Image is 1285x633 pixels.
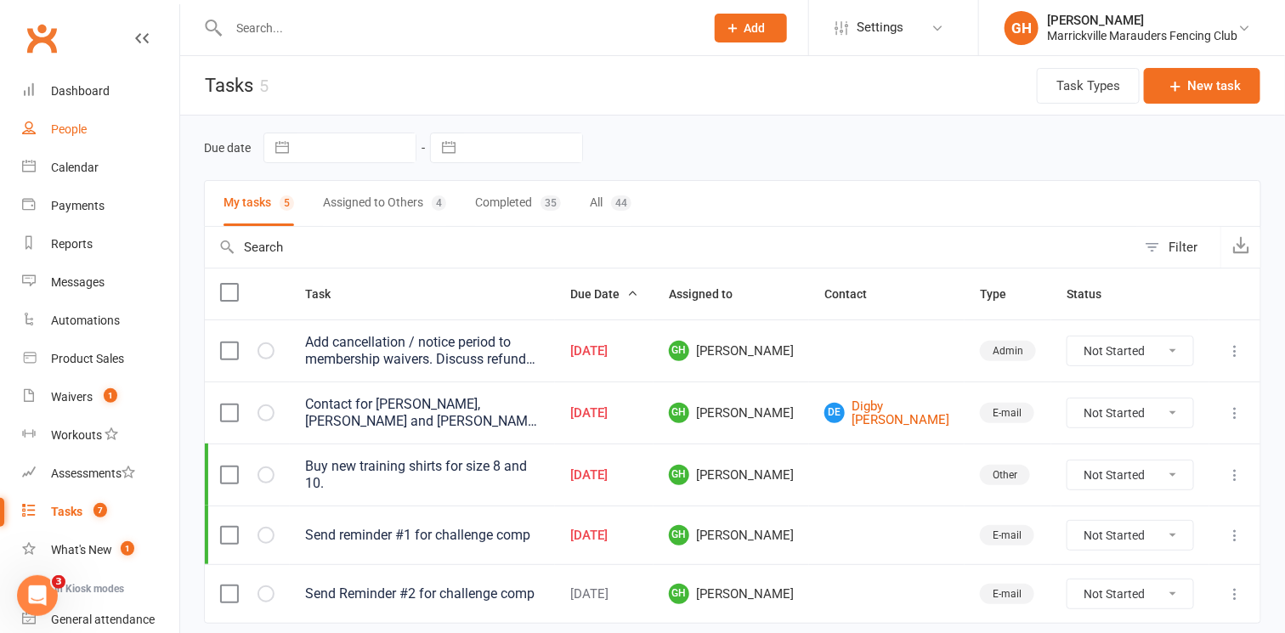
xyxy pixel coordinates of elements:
[669,341,794,361] span: [PERSON_NAME]
[180,56,269,115] h1: Tasks
[570,587,638,602] div: [DATE]
[51,199,105,212] div: Payments
[1005,11,1039,45] div: GH
[20,17,63,59] a: Clubworx
[590,181,631,226] button: All44
[1169,237,1197,257] div: Filter
[570,284,638,304] button: Due Date
[51,84,110,98] div: Dashboard
[1037,68,1140,104] button: Task Types
[51,275,105,289] div: Messages
[980,284,1025,304] button: Type
[17,575,58,616] iframe: Intercom live chat
[980,584,1034,604] div: E-mail
[259,76,269,96] div: 5
[22,225,179,263] a: Reports
[669,284,751,304] button: Assigned to
[22,378,179,416] a: Waivers 1
[611,195,631,211] div: 44
[305,458,540,492] div: Buy new training shirts for size 8 and 10.
[1136,227,1220,268] button: Filter
[980,341,1036,361] div: Admin
[22,455,179,493] a: Assessments
[669,403,689,423] span: GH
[280,195,294,211] div: 5
[669,465,794,485] span: [PERSON_NAME]
[570,406,638,421] div: [DATE]
[323,181,446,226] button: Assigned to Others4
[51,122,87,136] div: People
[51,543,112,557] div: What's New
[22,531,179,569] a: What's New1
[22,149,179,187] a: Calendar
[305,334,540,368] div: Add cancellation / notice period to membership waivers. Discuss refunds Protocols
[980,465,1030,485] div: Other
[570,287,638,301] span: Due Date
[432,195,446,211] div: 4
[980,287,1025,301] span: Type
[22,416,179,455] a: Workouts
[52,575,65,589] span: 3
[980,403,1034,423] div: E-mail
[51,466,135,480] div: Assessments
[570,528,638,543] div: [DATE]
[51,352,124,365] div: Product Sales
[305,396,540,430] div: Contact for [PERSON_NAME], [PERSON_NAME] and [PERSON_NAME] and invite them to try the intermediat...
[51,613,155,626] div: General attendance
[824,287,886,301] span: Contact
[51,390,93,404] div: Waivers
[1047,13,1237,28] div: [PERSON_NAME]
[669,525,794,545] span: [PERSON_NAME]
[22,493,179,531] a: Tasks 7
[669,341,689,361] span: GH
[22,72,179,110] a: Dashboard
[22,340,179,378] a: Product Sales
[305,284,349,304] button: Task
[93,503,107,517] span: 7
[541,195,561,211] div: 35
[824,403,845,423] span: DE
[305,585,540,602] div: Send Reminder #2 for challenge comp
[1067,284,1120,304] button: Status
[744,21,766,35] span: Add
[1144,68,1260,104] button: New task
[205,227,1136,268] input: Search
[570,468,638,483] div: [DATE]
[1047,28,1237,43] div: Marrickville Marauders Fencing Club
[121,541,134,556] span: 1
[204,141,251,155] label: Due date
[857,8,903,47] span: Settings
[824,399,949,427] a: DEDigby [PERSON_NAME]
[980,525,1034,545] div: E-mail
[305,527,540,544] div: Send reminder #1 for challenge comp
[669,287,751,301] span: Assigned to
[22,187,179,225] a: Payments
[51,428,102,442] div: Workouts
[475,181,561,226] button: Completed35
[1067,287,1120,301] span: Status
[51,314,120,327] div: Automations
[669,584,794,604] span: [PERSON_NAME]
[224,16,693,40] input: Search...
[669,525,689,545] span: GH
[715,14,787,42] button: Add
[22,110,179,149] a: People
[224,181,294,226] button: My tasks5
[570,344,638,359] div: [DATE]
[51,237,93,251] div: Reports
[22,263,179,302] a: Messages
[305,287,349,301] span: Task
[51,161,99,174] div: Calendar
[669,584,689,604] span: GH
[824,284,886,304] button: Contact
[669,403,794,423] span: [PERSON_NAME]
[51,505,82,518] div: Tasks
[104,388,117,403] span: 1
[669,465,689,485] span: GH
[22,302,179,340] a: Automations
